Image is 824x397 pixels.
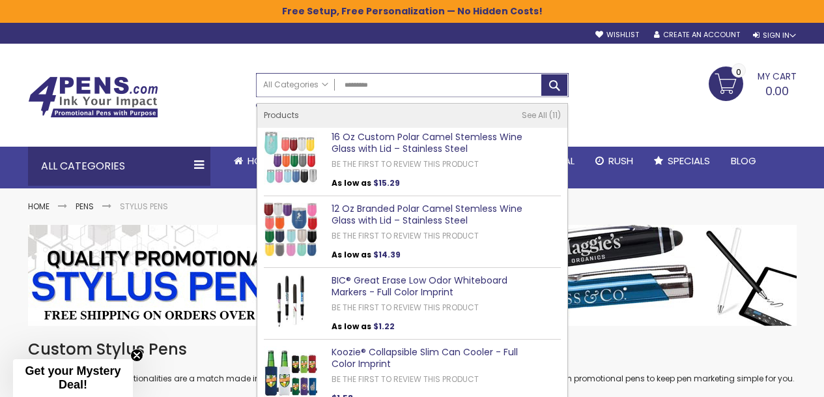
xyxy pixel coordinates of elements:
[608,154,633,168] span: Rush
[130,349,143,362] button: Close teaser
[373,177,400,188] span: $15.29
[595,30,639,40] a: Wishlist
[28,339,797,384] div: Both writing and tech functionalities are a match made in hybrid perfection with stylus pens. We ...
[264,274,317,328] img: BIC® Great Erase Low Odor Whiteboard Markers - Full Color Imprint
[257,74,335,95] a: All Categories
[522,110,547,121] span: See All
[654,30,740,40] a: Create an Account
[28,225,797,326] img: Stylus Pens
[731,154,756,168] span: Blog
[332,374,479,385] a: Be the first to review this product
[332,202,522,228] a: 12 Oz Branded Polar Camel Stemless Wine Glass with Lid – Stainless Steel
[76,201,94,212] a: Pens
[585,147,644,175] a: Rush
[765,83,789,99] span: 0.00
[332,321,371,332] span: As low as
[264,131,317,184] img: 16 Oz Custom Polar Camel Stemless Wine Glass with Lid – Stainless Steel
[332,346,518,371] a: Koozie® Collapsible Slim Can Cooler - Full Color Imprint
[248,154,274,168] span: Home
[668,154,710,168] span: Specials
[522,110,561,121] a: See All 11
[644,147,720,175] a: Specials
[753,31,796,40] div: Sign In
[28,147,210,186] div: All Categories
[28,201,50,212] a: Home
[373,321,395,332] span: $1.22
[332,158,479,169] a: Be the first to review this product
[120,201,168,212] strong: Stylus Pens
[223,147,285,175] a: Home
[332,130,522,156] a: 16 Oz Custom Polar Camel Stemless Wine Glass with Lid – Stainless Steel
[264,110,299,121] span: Products
[373,249,401,260] span: $14.39
[28,339,797,360] h1: Custom Stylus Pens
[13,359,133,397] div: Get your Mystery Deal!Close teaser
[709,66,797,99] a: 0.00 0
[720,147,767,175] a: Blog
[264,203,317,256] img: 12 Oz Branded Polar Camel Stemless Wine Glass with Lid – Stainless Steel
[263,80,328,90] span: All Categories
[332,177,371,188] span: As low as
[332,230,479,241] a: Be the first to review this product
[459,97,569,123] div: Free shipping on pen orders over $199
[28,76,158,118] img: 4Pens Custom Pens and Promotional Products
[25,364,121,391] span: Get your Mystery Deal!
[549,110,561,121] span: 11
[332,302,479,313] a: Be the first to review this product
[332,274,507,299] a: BIC® Great Erase Low Odor Whiteboard Markers - Full Color Imprint
[736,66,741,78] span: 0
[332,249,371,260] span: As low as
